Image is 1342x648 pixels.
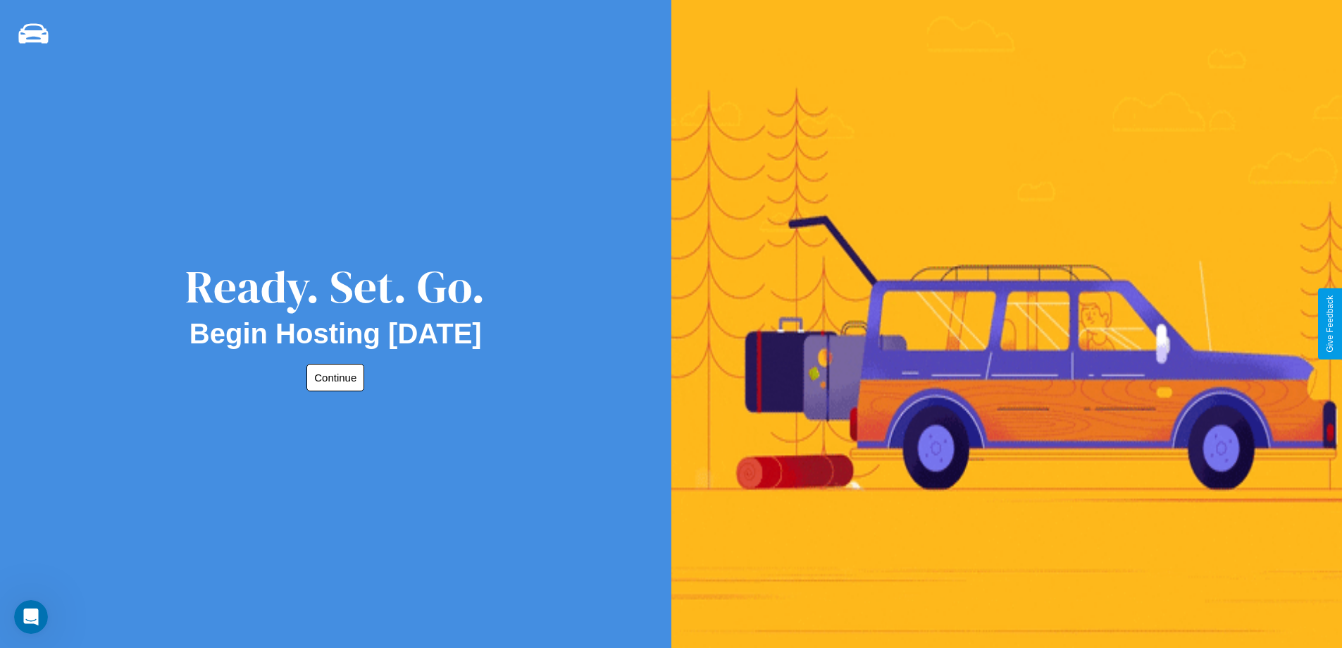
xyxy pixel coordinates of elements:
button: Continue [306,364,364,391]
h2: Begin Hosting [DATE] [190,318,482,350]
div: Give Feedback [1325,295,1335,353]
div: Ready. Set. Go. [185,255,485,318]
iframe: Intercom live chat [14,600,48,634]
